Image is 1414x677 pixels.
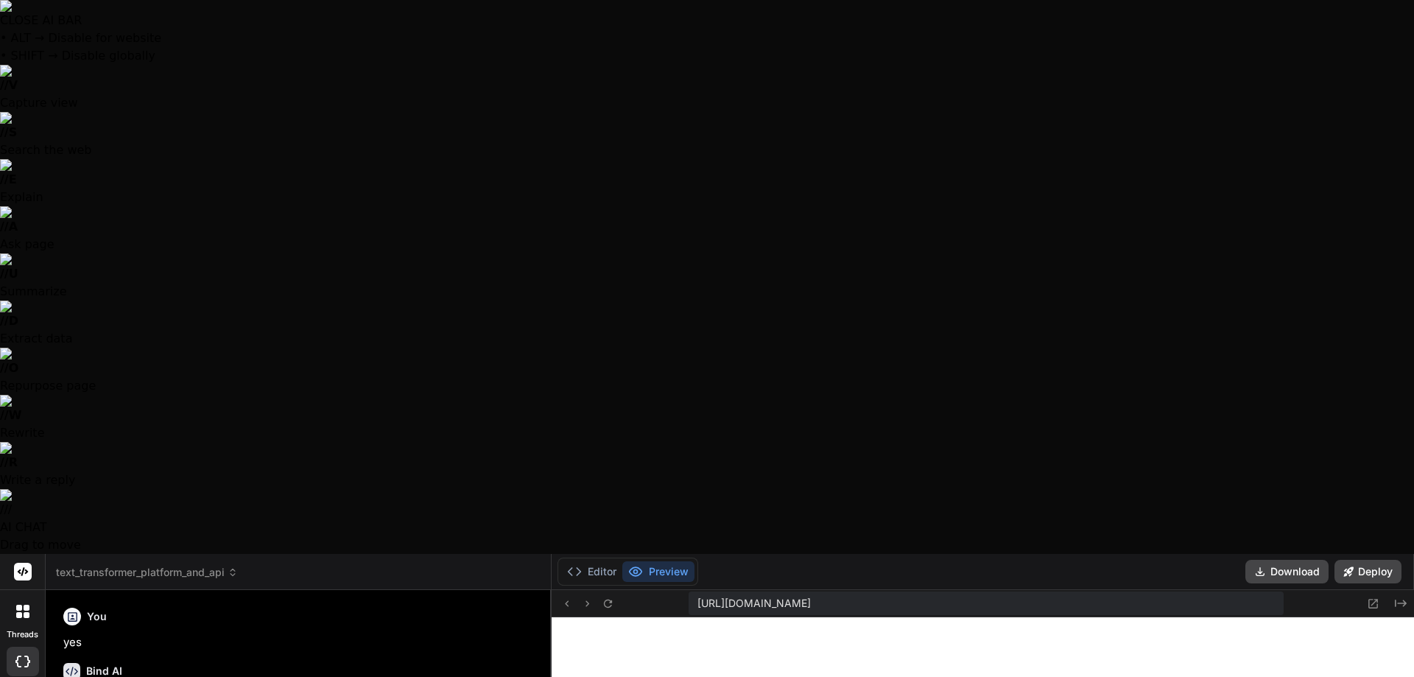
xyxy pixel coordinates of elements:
button: Preview [622,561,694,582]
button: Deploy [1334,560,1401,583]
button: Download [1245,560,1329,583]
button: Editor [561,561,622,582]
span: text_transformer_platform_and_api [56,565,238,580]
label: threads [7,628,38,641]
span: [URL][DOMAIN_NAME] [697,596,811,611]
p: yes [63,634,537,651]
h6: You [87,609,107,624]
